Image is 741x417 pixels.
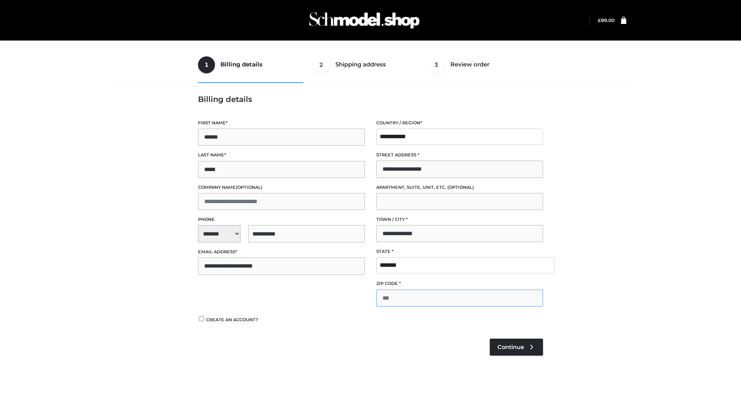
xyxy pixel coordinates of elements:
label: Country / Region [376,119,543,127]
h3: Billing details [198,95,543,104]
label: Street address [376,151,543,159]
span: (optional) [447,185,474,190]
label: State [376,248,543,255]
bdi: 89.00 [598,17,614,23]
span: Continue [497,344,524,351]
label: Phone [198,216,365,223]
label: Email address [198,248,365,256]
a: £89.00 [598,17,614,23]
label: Apartment, suite, unit, etc. [376,184,543,191]
img: Schmodel Admin 964 [306,5,422,36]
span: Create an account? [206,317,258,322]
label: First name [198,119,365,127]
span: (optional) [236,185,262,190]
a: Continue [490,339,543,356]
span: £ [598,17,601,23]
label: ZIP Code [376,280,543,287]
label: Last name [198,151,365,159]
input: Create an account? [198,316,205,321]
label: Town / City [376,216,543,223]
label: Company name [198,184,365,191]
